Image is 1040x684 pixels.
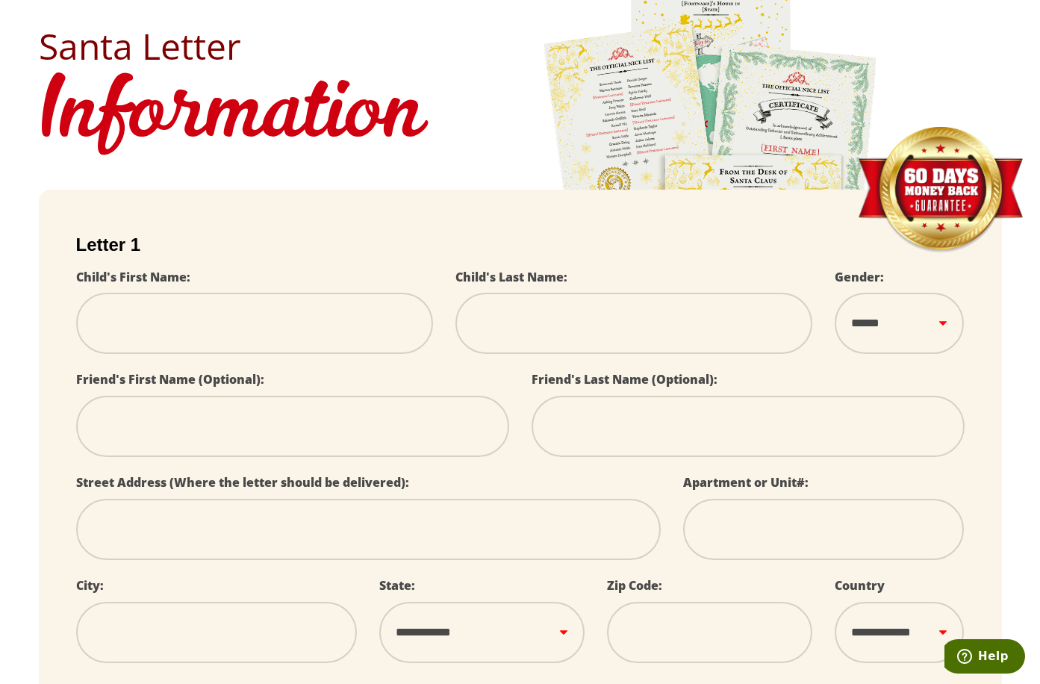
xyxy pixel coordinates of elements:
label: Street Address (Where the letter should be delivered): [76,474,409,491]
h1: Information [39,64,1002,167]
label: Gender: [835,269,884,285]
label: Apartment or Unit#: [683,474,809,491]
label: Country [835,577,885,594]
label: Child's Last Name: [455,269,567,285]
label: City: [76,577,104,594]
iframe: Opens a widget where you can find more information [944,639,1025,677]
label: Zip Code: [607,577,662,594]
img: Money Back Guarantee [856,126,1024,254]
label: Friend's Last Name (Optional): [532,371,717,388]
h2: Letter 1 [76,234,965,255]
h2: Santa Letter [39,28,1002,64]
label: Friend's First Name (Optional): [76,371,264,388]
label: State: [379,577,415,594]
label: Child's First Name: [76,269,190,285]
